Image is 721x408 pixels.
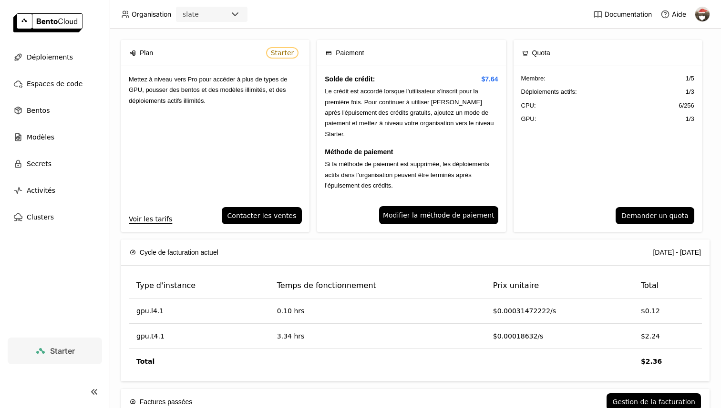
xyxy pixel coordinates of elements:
[325,160,489,189] span: Si la méthode de paiement est supprimée, les déploiements actifs dans l'organisation peuvent être...
[325,88,494,138] span: Le crédit est accordé lorsque l'utilisateur s'inscrit pour la première fois. Pour continuer à uti...
[383,210,494,220] span: Modifier la méthode de paiement
[27,51,73,63] span: Déploiements
[521,74,546,83] span: Membre :
[8,208,102,227] a: Clusters
[27,158,51,169] span: Secrets
[132,10,171,19] span: Organisation
[269,324,485,349] td: 3.34 hrs
[532,48,550,58] span: Quota
[593,10,652,19] a: Documentation
[129,214,172,224] a: Voir les tarifs
[183,10,199,19] div: slate
[521,114,536,124] span: GPU:
[482,74,498,84] span: $7.64
[325,74,498,84] h4: Solde de crédit:
[27,211,54,223] span: Clusters
[660,10,686,19] div: Aide
[269,299,485,324] td: 0.10 hrs
[222,207,302,224] button: Contacter les ventes
[8,181,102,200] a: Activités
[269,273,485,299] th: Temps de fonctionnement
[140,247,218,258] span: Cycle de facturation actuel
[129,76,287,104] span: Mettez à niveau vers Pro pour accéder à plus de types de GPU, pousser des bentos et des modèles i...
[8,74,102,93] a: Espaces de code
[633,273,702,299] th: Total
[686,114,694,124] span: 1 / 3
[50,346,75,356] span: Starter
[8,48,102,67] a: Déploiements
[336,48,364,58] span: Paiement
[695,7,710,21] img: Arthur Monnier
[8,101,102,120] a: Bentos
[521,101,536,110] span: CPU:
[325,147,498,157] h4: Méthode de paiement
[686,74,694,83] span: 1 / 5
[140,397,193,407] span: Factures passées
[8,338,102,364] a: Starter
[672,10,686,19] span: Aide
[485,273,633,299] th: Prix unitaire
[616,207,694,224] button: Demander un quota
[641,358,662,365] strong: $2.36
[13,13,82,32] img: logo
[605,10,652,19] span: Documentation
[129,273,269,299] th: Type d'instance
[271,49,294,57] span: Starter
[129,324,269,349] td: gpu.t4.1
[633,299,702,324] td: $0.12
[140,48,153,58] span: Plan
[633,324,702,349] td: $2.24
[653,247,701,258] div: [DATE] - [DATE]
[27,131,54,143] span: Modèles
[8,154,102,173] a: Secrets
[129,299,269,324] td: gpu.l4.1
[8,128,102,147] a: Modèles
[27,185,55,196] span: Activités
[27,78,82,90] span: Espaces de code
[686,87,694,97] span: 1 / 3
[379,206,498,224] a: Modifier la méthode de paiement
[200,10,201,20] input: Selected slate.
[485,299,633,324] td: $0.00031472222/s
[485,324,633,349] td: $0.00018632/s
[679,101,694,110] span: 6 / 256
[136,358,154,365] strong: Total
[27,105,50,116] span: Bentos
[521,87,577,97] span: Déploiements actifs :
